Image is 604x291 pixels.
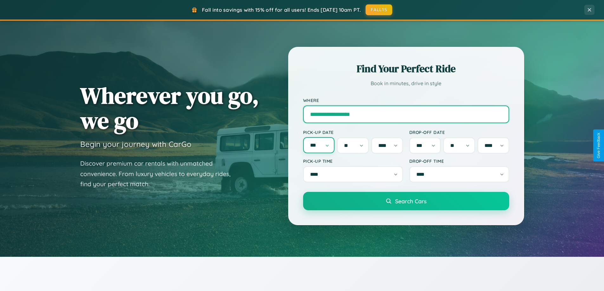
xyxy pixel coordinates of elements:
[366,4,392,15] button: FALL15
[596,133,601,158] div: Give Feedback
[303,79,509,88] p: Book in minutes, drive in style
[409,158,509,164] label: Drop-off Time
[303,192,509,210] button: Search Cars
[395,198,426,205] span: Search Cars
[409,130,509,135] label: Drop-off Date
[80,139,192,149] h3: Begin your journey with CarGo
[303,130,403,135] label: Pick-up Date
[303,98,509,103] label: Where
[303,158,403,164] label: Pick-up Time
[202,7,361,13] span: Fall into savings with 15% off for all users! Ends [DATE] 10am PT.
[80,83,259,133] h1: Wherever you go, we go
[80,158,239,189] p: Discover premium car rentals with unmatched convenience. From luxury vehicles to everyday rides, ...
[303,62,509,76] h2: Find Your Perfect Ride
